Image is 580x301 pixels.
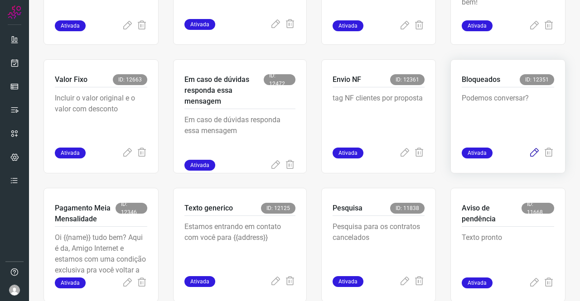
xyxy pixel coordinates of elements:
[333,148,363,158] span: Ativada
[116,203,147,214] span: ID: 12346
[184,276,215,287] span: Ativada
[462,74,500,85] p: Bloqueados
[55,232,147,277] p: Oi {{name}} tudo bem? Aqui é da, Amigo Internet e estamos com uma condição exclusiva pra você vol...
[333,93,425,138] p: tag NF clientes por proposta
[8,5,21,19] img: Logo
[184,203,233,214] p: Texto generico
[333,276,363,287] span: Ativada
[520,74,554,85] span: ID: 12351
[390,203,425,214] span: ID: 11838
[55,74,87,85] p: Valor Fixo
[333,20,363,31] span: Ativada
[184,74,264,107] p: Em caso de dúvidas responda essa mensagem
[462,277,493,288] span: Ativada
[522,203,554,214] span: ID: 11668
[55,20,86,31] span: Ativada
[55,148,86,158] span: Ativada
[261,203,295,214] span: ID: 12125
[184,160,215,171] span: Ativada
[333,221,425,267] p: Pesquisa para os contratos cancelados
[9,285,20,296] img: avatar-user-boy.jpg
[55,203,116,225] p: Pagamento Meia Mensalidade
[462,232,554,277] p: Texto pronto
[184,115,295,160] p: Em caso de dúvidas responda essa mensagem
[462,148,493,158] span: Ativada
[462,93,554,138] p: Podemos conversar?
[333,74,361,85] p: Envio NF
[333,203,362,214] p: Pesquisa
[462,203,521,225] p: Aviso de pendência
[264,74,295,85] span: ID: 12472
[184,221,295,267] p: Estamos entrando em contato com você para {{address}}
[55,277,86,288] span: Ativada
[113,74,147,85] span: ID: 12663
[462,20,493,31] span: Ativada
[390,74,425,85] span: ID: 12361
[55,93,147,138] p: Incluir o valor original e o valor com desconto
[184,19,215,30] span: Ativada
